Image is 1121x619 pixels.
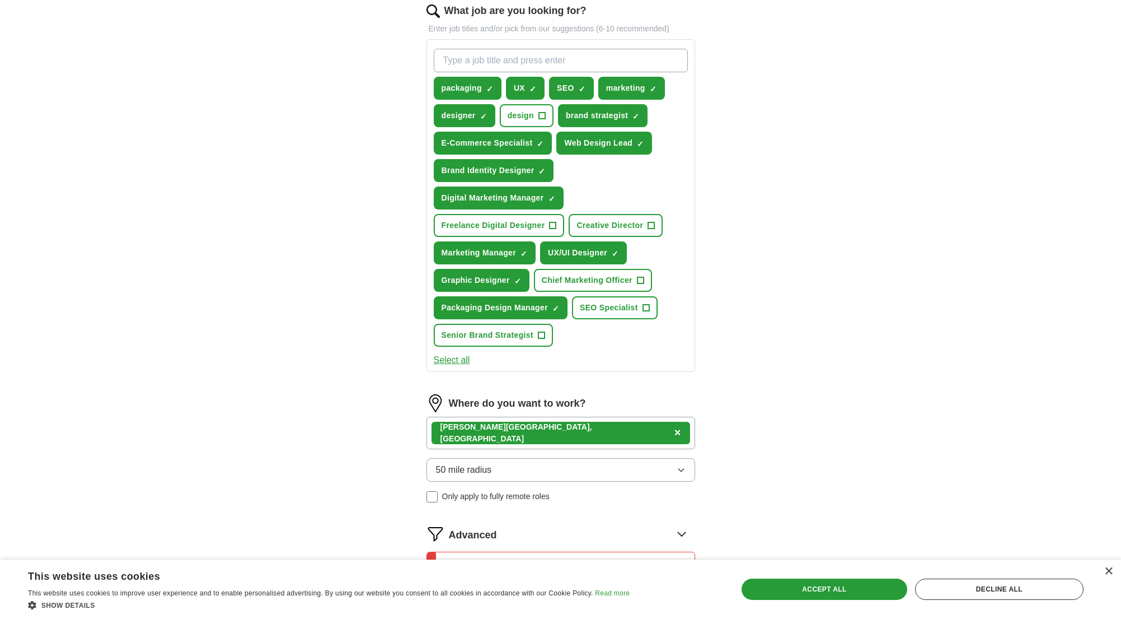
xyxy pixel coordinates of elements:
[534,269,652,292] button: Chief Marketing Officer
[124,66,189,73] div: Keywords by Traffic
[500,104,554,127] button: design
[442,192,544,204] span: Digital Marketing Manager
[31,18,55,27] div: v 4.0.25
[444,3,587,18] label: What job are you looking for?
[436,463,492,477] span: 50 mile radius
[43,66,100,73] div: Domain Overview
[434,77,501,100] button: packaging✓
[434,353,470,367] button: Select all
[637,139,644,148] span: ✓
[28,599,630,611] div: Show details
[742,579,907,600] div: Accept all
[434,214,565,237] button: Freelance Digital Designer
[632,112,639,121] span: ✓
[480,112,487,121] span: ✓
[442,491,550,502] span: Only apply to fully remote roles
[434,159,554,182] button: Brand Identity Designer✓
[426,491,438,502] input: Only apply to fully remote roles
[598,77,665,100] button: marketing✓
[442,165,534,176] span: Brand Identity Designer
[28,589,593,597] span: This website uses cookies to improve user experience and to enable personalised advertising. By u...
[566,110,628,122] span: brand strategist
[434,296,567,319] button: Packaging Design Manager✓
[442,302,548,314] span: Packaging Design Manager
[28,566,602,583] div: This website uses cookies
[41,602,95,609] span: Show details
[548,194,555,203] span: ✓
[30,65,39,74] img: tab_domain_overview_orange.svg
[915,579,1084,600] div: Decline all
[434,49,688,72] input: Type a job title and press enter
[426,4,440,18] img: search.png
[18,18,27,27] img: logo_orange.svg
[18,29,27,38] img: website_grey.svg
[1104,567,1113,576] div: Close
[434,324,553,347] button: Senior Brand Strategist
[540,241,627,264] button: UX/UI Designer✓
[442,247,517,259] span: Marketing Manager
[508,110,534,122] span: design
[434,269,529,292] button: Graphic Designer✓
[579,85,585,94] span: ✓
[449,396,586,411] label: Where do you want to work?
[442,329,533,341] span: Senior Brand Strategist
[580,302,638,314] span: SEO Specialist
[449,528,497,543] span: Advanced
[434,104,495,127] button: designer✓
[569,214,663,237] button: Creative Director
[486,85,493,94] span: ✓
[426,458,695,482] button: 50 mile radius
[442,110,476,122] span: designer
[442,274,510,286] span: Graphic Designer
[552,304,559,313] span: ✓
[520,249,527,258] span: ✓
[538,167,545,176] span: ✓
[426,23,695,35] p: Enter job titles and/or pick from our suggestions (6-10 recommended)
[537,139,543,148] span: ✓
[576,220,643,231] span: Creative Director
[426,525,444,543] img: filter
[440,421,670,445] div: [PERSON_NAME][GEOGRAPHIC_DATA], [GEOGRAPHIC_DATA]
[557,82,574,94] span: SEO
[606,82,645,94] span: marketing
[595,589,630,597] a: Read more, opens a new window
[548,247,607,259] span: UX/UI Designer
[442,137,533,149] span: E-Commerce Specialist
[514,277,521,286] span: ✓
[442,220,545,231] span: Freelance Digital Designer
[29,29,123,38] div: Domain: [DOMAIN_NAME]
[556,132,652,155] button: Web Design Lead✓
[650,85,656,94] span: ✓
[442,82,482,94] span: packaging
[564,137,632,149] span: Web Design Lead
[572,296,658,319] button: SEO Specialist
[529,85,536,94] span: ✓
[434,132,552,155] button: E-Commerce Specialist✓
[674,426,681,439] span: ×
[111,65,120,74] img: tab_keywords_by_traffic_grey.svg
[434,241,536,264] button: Marketing Manager✓
[514,82,525,94] span: UX
[558,104,648,127] button: brand strategist✓
[549,77,594,100] button: SEO✓
[506,77,545,100] button: UX✓
[426,394,444,412] img: location.png
[434,187,564,210] button: Digital Marketing Manager✓
[674,425,681,441] button: ×
[612,249,618,258] span: ✓
[542,274,632,286] span: Chief Marketing Officer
